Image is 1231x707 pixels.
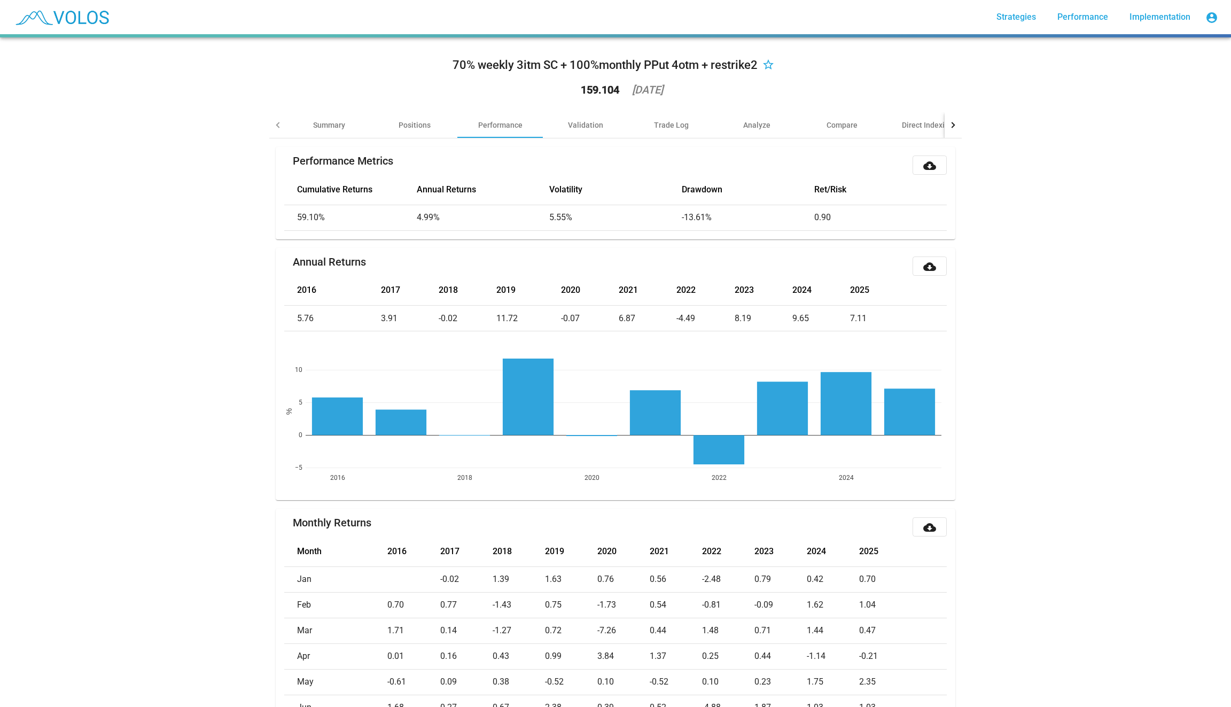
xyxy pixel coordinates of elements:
mat-icon: account_circle [1205,11,1218,24]
td: -1.73 [597,592,650,618]
img: blue_transparent.png [9,4,114,30]
td: 0.10 [702,669,754,695]
td: 0.77 [440,592,493,618]
th: Drawdown [682,175,814,205]
td: 1.44 [807,618,859,643]
th: 2025 [859,537,947,566]
td: 11.72 [496,306,560,331]
td: 0.16 [440,643,493,669]
th: 2024 [807,537,859,566]
td: 0.14 [440,618,493,643]
td: 0.23 [754,669,807,695]
td: -0.09 [754,592,807,618]
div: Positions [399,120,431,130]
th: 2024 [792,276,850,306]
a: Implementation [1121,7,1199,27]
th: Ret/Risk [814,175,947,205]
td: 0.99 [545,643,597,669]
td: -4.49 [676,306,734,331]
td: 5.55% [549,205,682,230]
td: -1.43 [493,592,545,618]
th: 2023 [754,537,807,566]
mat-icon: cloud_download [923,521,936,534]
span: Implementation [1129,12,1190,22]
td: 1.62 [807,592,859,618]
td: 0.72 [545,618,597,643]
th: 2016 [387,537,440,566]
div: [DATE] [632,84,663,95]
td: 0.01 [387,643,440,669]
td: May [284,669,387,695]
td: 0.70 [387,592,440,618]
mat-icon: star_border [762,59,775,72]
td: 1.71 [387,618,440,643]
td: 1.37 [650,643,702,669]
td: 0.25 [702,643,754,669]
td: -7.26 [597,618,650,643]
td: 0.54 [650,592,702,618]
td: 59.10% [284,205,417,230]
th: 2019 [496,276,560,306]
td: 0.42 [807,566,859,592]
th: 2017 [381,276,439,306]
td: 0.44 [650,618,702,643]
td: 0.76 [597,566,650,592]
a: Performance [1049,7,1117,27]
td: 1.39 [493,566,545,592]
td: 1.75 [807,669,859,695]
th: Month [284,537,387,566]
div: Compare [827,120,858,130]
th: 2020 [597,537,650,566]
td: 0.90 [814,205,947,230]
td: -1.14 [807,643,859,669]
td: 5.76 [284,306,381,331]
td: 9.65 [792,306,850,331]
div: 70% weekly 3itm SC + 100%monthly PPut 4otm + restrike2 [453,57,758,74]
td: 0.56 [650,566,702,592]
td: -0.52 [545,669,597,695]
td: 2.35 [859,669,947,695]
div: Performance [478,120,523,130]
td: 0.10 [597,669,650,695]
mat-icon: cloud_download [923,260,936,273]
span: Strategies [996,12,1036,22]
div: Analyze [743,120,770,130]
mat-card-title: Performance Metrics [293,156,393,166]
td: 0.38 [493,669,545,695]
div: Trade Log [654,120,689,130]
td: 0.71 [754,618,807,643]
td: -0.52 [650,669,702,695]
th: 2023 [735,276,792,306]
a: Strategies [988,7,1045,27]
td: 7.11 [850,306,947,331]
td: -0.07 [561,306,619,331]
div: 159.104 [581,84,619,95]
td: 0.47 [859,618,947,643]
th: Volatility [549,175,682,205]
td: -0.02 [439,306,496,331]
mat-card-title: Monthly Returns [293,517,371,528]
td: 1.63 [545,566,597,592]
th: 2021 [619,276,676,306]
td: 0.75 [545,592,597,618]
th: 2018 [493,537,545,566]
td: 0.70 [859,566,947,592]
td: -0.61 [387,669,440,695]
mat-card-title: Annual Returns [293,257,366,267]
td: 4.99% [417,205,549,230]
td: 6.87 [619,306,676,331]
td: 0.43 [493,643,545,669]
div: Direct Indexing [902,120,953,130]
td: Jan [284,566,387,592]
td: -1.27 [493,618,545,643]
td: -2.48 [702,566,754,592]
td: 0.44 [754,643,807,669]
td: 1.04 [859,592,947,618]
mat-icon: cloud_download [923,159,936,172]
td: 8.19 [735,306,792,331]
th: 2018 [439,276,496,306]
td: -0.81 [702,592,754,618]
th: 2025 [850,276,947,306]
div: Summary [313,120,345,130]
th: 2021 [650,537,702,566]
